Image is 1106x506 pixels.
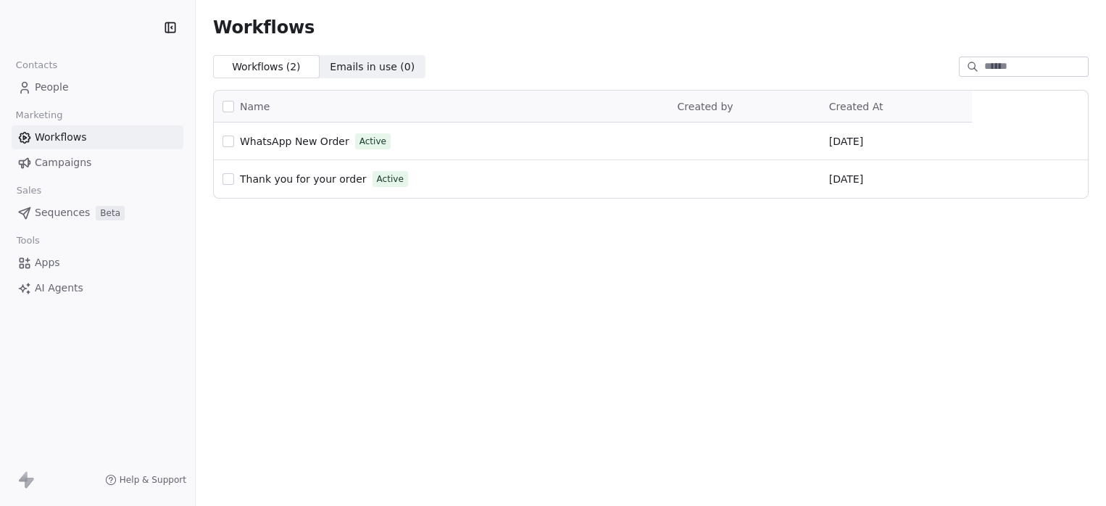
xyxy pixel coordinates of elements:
span: WhatsApp New Order [240,136,349,147]
span: Created At [829,101,883,112]
span: Workflows [213,17,315,38]
a: Help & Support [105,474,186,486]
a: Apps [12,251,183,275]
a: SequencesBeta [12,201,183,225]
span: Sales [10,180,48,202]
span: Apps [35,255,60,270]
span: Thank you for your order [240,173,367,185]
span: Active [377,173,404,186]
span: Help & Support [120,474,186,486]
a: People [12,75,183,99]
span: Beta [96,206,125,220]
span: Campaigns [35,155,91,170]
a: Workflows [12,125,183,149]
span: Contacts [9,54,64,76]
a: WhatsApp New Order [240,134,349,149]
span: Marketing [9,104,69,126]
span: Name [240,99,270,115]
span: Emails in use ( 0 ) [330,59,415,75]
span: Sequences [35,205,90,220]
span: Tools [10,230,46,252]
span: Workflows [35,130,87,145]
span: Created by [678,101,733,112]
span: Active [359,135,386,148]
span: AI Agents [35,281,83,296]
a: AI Agents [12,276,183,300]
span: People [35,80,69,95]
span: [DATE] [829,172,863,186]
span: [DATE] [829,134,863,149]
a: Thank you for your order [240,172,367,186]
a: Campaigns [12,151,183,175]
